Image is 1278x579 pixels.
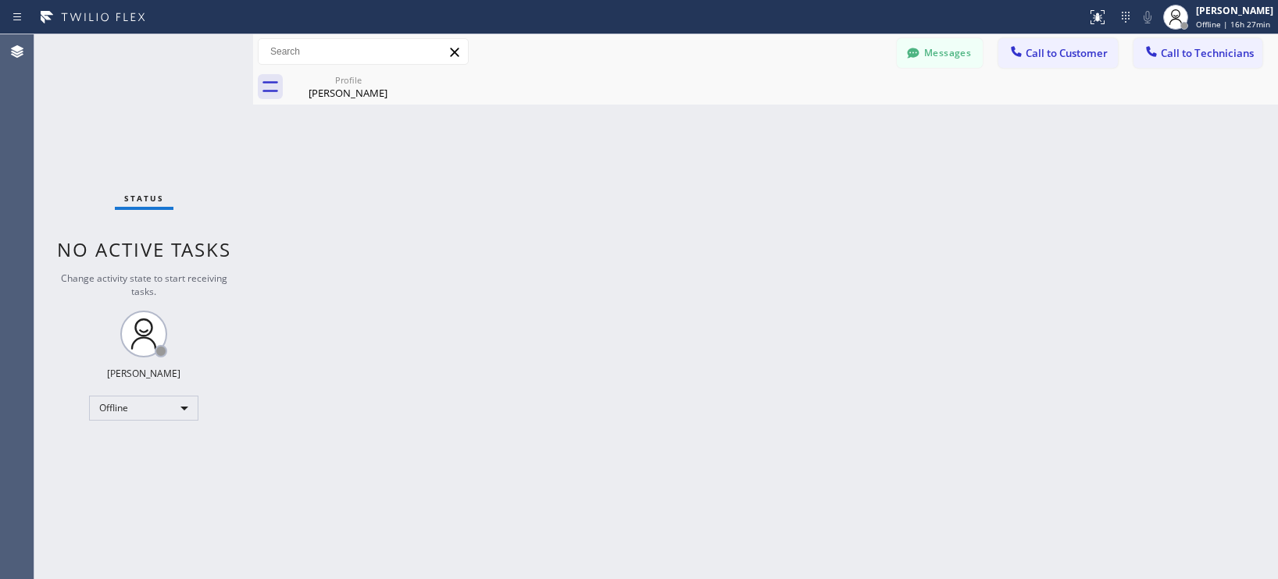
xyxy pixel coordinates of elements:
[897,38,983,68] button: Messages
[259,39,468,64] input: Search
[107,367,180,380] div: [PERSON_NAME]
[1137,6,1158,28] button: Mute
[124,193,164,204] span: Status
[289,74,407,86] div: Profile
[61,272,227,298] span: Change activity state to start receiving tasks.
[1196,4,1273,17] div: [PERSON_NAME]
[1196,19,1270,30] span: Offline | 16h 27min
[998,38,1118,68] button: Call to Customer
[289,69,407,105] div: Nick Bagramyan
[1133,38,1262,68] button: Call to Technicians
[89,396,198,421] div: Offline
[289,86,407,100] div: [PERSON_NAME]
[57,236,231,262] span: No active tasks
[1026,46,1108,60] span: Call to Customer
[1161,46,1254,60] span: Call to Technicians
